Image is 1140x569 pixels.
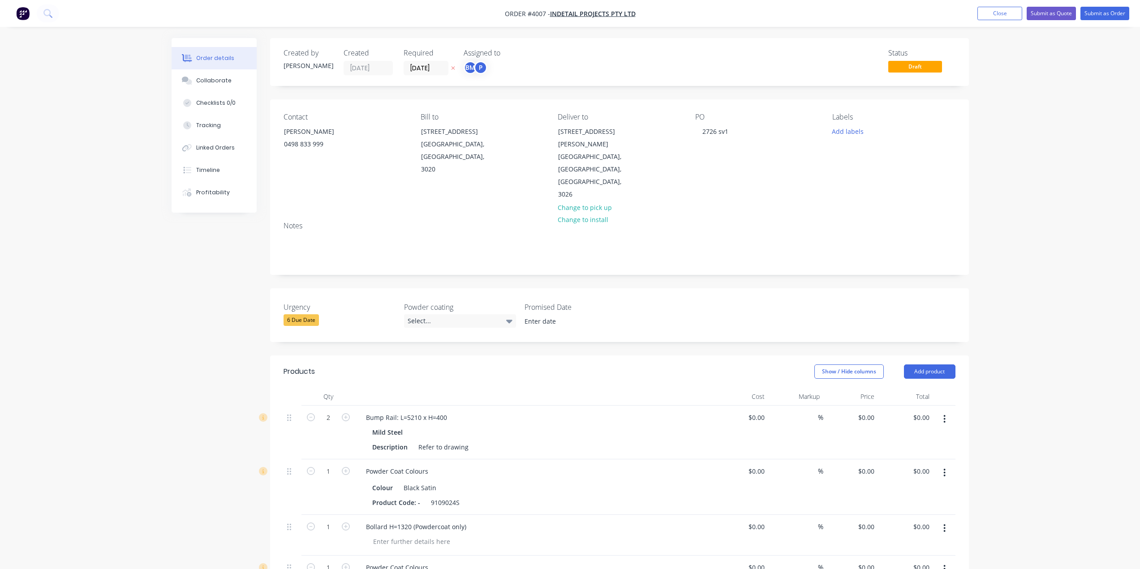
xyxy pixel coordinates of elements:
div: 6 Due Date [284,314,319,326]
button: Add product [904,364,955,379]
div: Bump Rail: L=5210 x H=400 [359,411,454,424]
div: Total [878,388,933,406]
div: Cost [714,388,769,406]
div: 9109024S [427,496,463,509]
div: Status [888,49,955,57]
button: Add labels [827,125,869,137]
span: % [818,522,823,532]
div: [STREET_ADDRESS][GEOGRAPHIC_DATA], [GEOGRAPHIC_DATA], 3020 [413,125,503,176]
div: Powder Coat Colours [359,465,435,478]
button: Tracking [172,114,257,137]
div: Tracking [196,121,221,129]
div: Mild Steel [372,426,406,439]
div: [GEOGRAPHIC_DATA], [GEOGRAPHIC_DATA], 3020 [421,138,495,175]
div: Created [344,49,393,57]
a: Indetail Projects Pty Ltd [550,9,636,18]
div: Linked Orders [196,144,235,152]
div: Description [369,441,411,453]
div: Colour [369,481,396,494]
div: Qty [301,388,355,406]
span: Draft [888,61,942,72]
div: Assigned to [464,49,553,57]
button: Collaborate [172,69,257,92]
div: [STREET_ADDRESS][PERSON_NAME] [558,125,632,150]
div: Collaborate [196,77,232,85]
div: Bollard H=1320 (Powdercoat only) [359,520,473,533]
div: 0498 833 999 [284,138,358,150]
div: BM [464,61,477,74]
button: Profitability [172,181,257,204]
div: Checklists 0/0 [196,99,236,107]
div: Contact [284,113,406,121]
div: [STREET_ADDRESS] [421,125,495,138]
span: Order #4007 - [505,9,550,18]
button: Timeline [172,159,257,181]
div: Created by [284,49,333,57]
img: Factory [16,7,30,20]
div: PO [695,113,818,121]
div: Timeline [196,166,220,174]
input: Enter date [518,315,630,328]
div: Labels [832,113,955,121]
div: Order details [196,54,234,62]
button: Order details [172,47,257,69]
button: Submit as Quote [1027,7,1076,20]
div: Bill to [421,113,543,121]
div: P [474,61,487,74]
div: [PERSON_NAME] [284,125,358,138]
div: Notes [284,222,955,230]
div: [GEOGRAPHIC_DATA], [GEOGRAPHIC_DATA], [GEOGRAPHIC_DATA], 3026 [558,150,632,201]
div: Select... [404,314,516,328]
div: Required [404,49,453,57]
button: Change to install [553,214,613,226]
div: [PERSON_NAME]0498 833 999 [276,125,366,154]
div: [STREET_ADDRESS][PERSON_NAME][GEOGRAPHIC_DATA], [GEOGRAPHIC_DATA], [GEOGRAPHIC_DATA], 3026 [551,125,640,201]
div: Black Satin [400,481,440,494]
div: Price [823,388,878,406]
button: Show / Hide columns [814,364,884,379]
label: Urgency [284,302,396,312]
span: % [818,466,823,476]
span: % [818,412,823,423]
button: Close [977,7,1022,20]
div: Products [284,366,315,377]
label: Promised Date [525,302,637,312]
button: Checklists 0/0 [172,92,257,114]
label: Powder coating [404,302,516,312]
div: 2726 sv1 [695,125,736,138]
button: Linked Orders [172,137,257,159]
div: Markup [768,388,823,406]
div: Profitability [196,188,230,197]
div: [PERSON_NAME] [284,61,333,70]
div: Deliver to [558,113,680,121]
div: Refer to drawing [415,441,472,453]
div: Product Code: - [369,496,424,509]
button: Submit as Order [1080,7,1129,20]
button: BMP [464,61,487,74]
button: Change to pick up [553,201,616,213]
